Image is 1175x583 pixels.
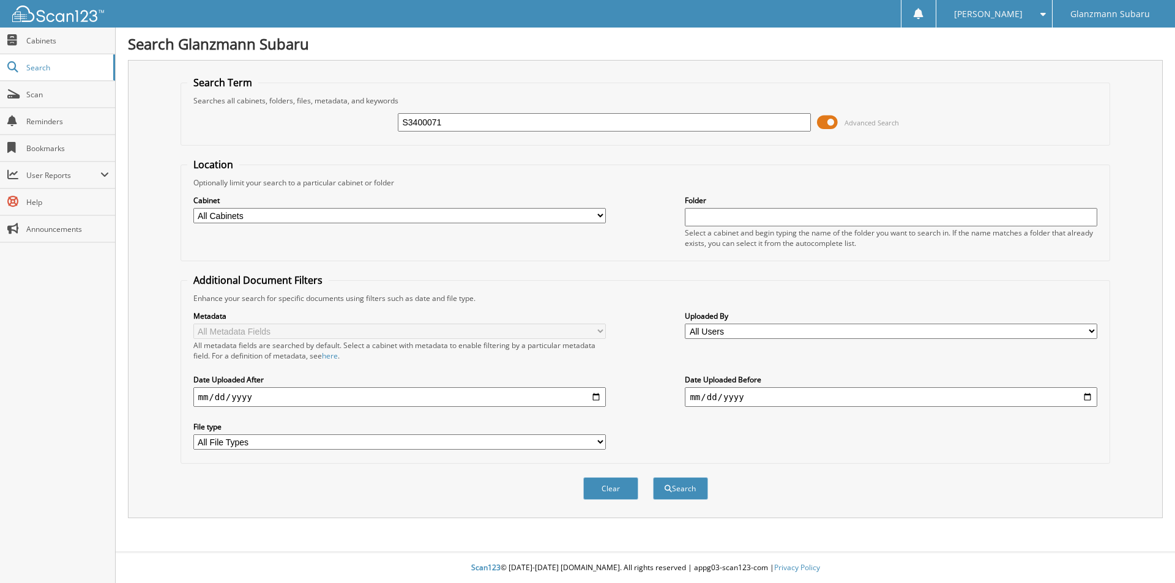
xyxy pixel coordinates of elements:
[685,228,1097,248] div: Select a cabinet and begin typing the name of the folder you want to search in. If the name match...
[685,195,1097,206] label: Folder
[187,158,239,171] legend: Location
[583,477,638,500] button: Clear
[685,311,1097,321] label: Uploaded By
[322,351,338,361] a: here
[26,89,109,100] span: Scan
[26,143,109,154] span: Bookmarks
[774,562,820,573] a: Privacy Policy
[193,374,606,385] label: Date Uploaded After
[685,374,1097,385] label: Date Uploaded Before
[26,170,100,180] span: User Reports
[26,197,109,207] span: Help
[685,387,1097,407] input: end
[193,311,606,321] label: Metadata
[128,34,1163,54] h1: Search Glanzmann Subaru
[954,10,1023,18] span: [PERSON_NAME]
[187,95,1104,106] div: Searches all cabinets, folders, files, metadata, and keywords
[26,224,109,234] span: Announcements
[1114,524,1175,583] iframe: Chat Widget
[653,477,708,500] button: Search
[193,195,606,206] label: Cabinet
[187,76,258,89] legend: Search Term
[193,340,606,361] div: All metadata fields are searched by default. Select a cabinet with metadata to enable filtering b...
[187,273,329,287] legend: Additional Document Filters
[845,118,899,127] span: Advanced Search
[187,293,1104,303] div: Enhance your search for specific documents using filters such as date and file type.
[26,62,107,73] span: Search
[26,35,109,46] span: Cabinets
[116,553,1175,583] div: © [DATE]-[DATE] [DOMAIN_NAME]. All rights reserved | appg03-scan123-com |
[12,6,104,22] img: scan123-logo-white.svg
[26,116,109,127] span: Reminders
[187,177,1104,188] div: Optionally limit your search to a particular cabinet or folder
[193,421,606,432] label: File type
[1070,10,1150,18] span: Glanzmann Subaru
[471,562,501,573] span: Scan123
[193,387,606,407] input: start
